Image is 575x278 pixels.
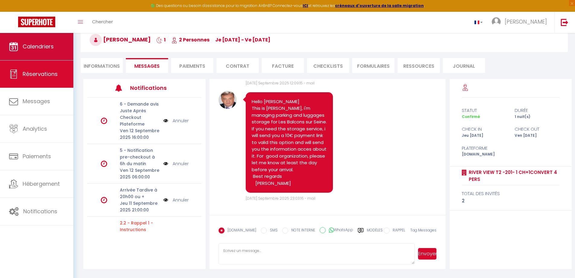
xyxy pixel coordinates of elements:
p: Ven 12 Septembre 2025 06:00:00 [120,167,159,180]
a: Annuler [173,160,189,167]
img: 16747400506939.JPG [219,91,237,109]
span: 1 [156,36,166,43]
div: 1 nuit(s) [511,114,564,120]
img: logout [561,18,568,26]
button: Ouvrir le widget de chat LiveChat [5,2,23,21]
div: Ven [DATE] [511,133,564,139]
pre: Hello [PERSON_NAME] This is [PERSON_NAME], i'm managing parking and luggages storage for Les Balc... [252,98,327,187]
div: [DOMAIN_NAME] [458,152,511,157]
span: Messages [23,97,50,105]
a: ICI [303,3,308,8]
a: Annuler [173,117,189,124]
span: Confirmé [462,114,480,119]
img: ... [492,17,501,26]
div: 2 [462,197,560,204]
a: Chercher [88,12,117,33]
label: WhatsApp [326,227,353,234]
span: Chercher [92,18,113,25]
img: NO IMAGE [163,160,168,167]
li: Journal [443,58,485,73]
label: [DOMAIN_NAME] [225,227,256,234]
span: Hébergement [23,180,60,188]
span: je [DATE] - ve [DATE] [215,36,270,43]
p: Motif d'échec d'envoi [120,220,159,240]
span: Analytics [23,125,47,132]
img: NO IMAGE [163,233,168,240]
a: Renvoyer [173,233,193,240]
span: Tag Messages [410,227,436,233]
div: statut [458,107,511,114]
span: [DATE] Septembre 2025 23:03:16 - mail [246,196,315,201]
span: [PERSON_NAME] [90,36,151,43]
li: Paiements [171,58,213,73]
a: ... [PERSON_NAME] [487,12,554,33]
span: [PERSON_NAME] [505,18,547,25]
img: NO IMAGE [163,117,168,124]
span: Notifications [23,208,57,215]
label: RAPPEL [390,227,405,234]
p: Arrivée Tardive à 20h00 ou + [120,187,159,200]
li: Facture [262,58,304,73]
p: 6 - Demande avis Juste Après Checkout Plateforme [120,101,159,127]
h3: Notifications [130,81,178,95]
div: Plateforme [458,145,511,152]
li: CHECKLISTS [307,58,349,73]
label: SMS [267,227,278,234]
p: Ven 12 Septembre 2025 16:00:00 [120,127,159,141]
li: Contrat [216,58,259,73]
span: Calendriers [23,43,54,50]
img: Super Booking [18,17,55,27]
span: Réservations [23,70,58,78]
span: 2 Personnes [171,36,209,43]
a: Annuler [173,197,189,203]
button: Envoyer [418,248,436,260]
p: 5 - Notification pre-checkout à 6h du matin [120,147,159,167]
p: Jeu 11 Septembre 2025 21:00:00 [120,200,159,213]
label: NOTE INTERNE [288,227,315,234]
span: Messages [134,63,160,70]
a: River View T2 -201- 1 Ch+1Convert 4 Pers [467,169,560,183]
a: créneaux d'ouverture de la salle migration [335,3,424,8]
span: [DATE] Septembre 2025 12:09:15 - mail [246,80,315,86]
label: Modèles [367,227,383,238]
div: total des invités [462,190,560,197]
li: FORMULAIRES [352,58,395,73]
li: Ressources [398,58,440,73]
div: check out [511,126,564,133]
img: NO IMAGE [163,197,168,203]
li: Informations [81,58,123,73]
div: Jeu [DATE] [458,133,511,139]
div: check in [458,126,511,133]
div: durée [511,107,564,114]
span: Paiements [23,152,51,160]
